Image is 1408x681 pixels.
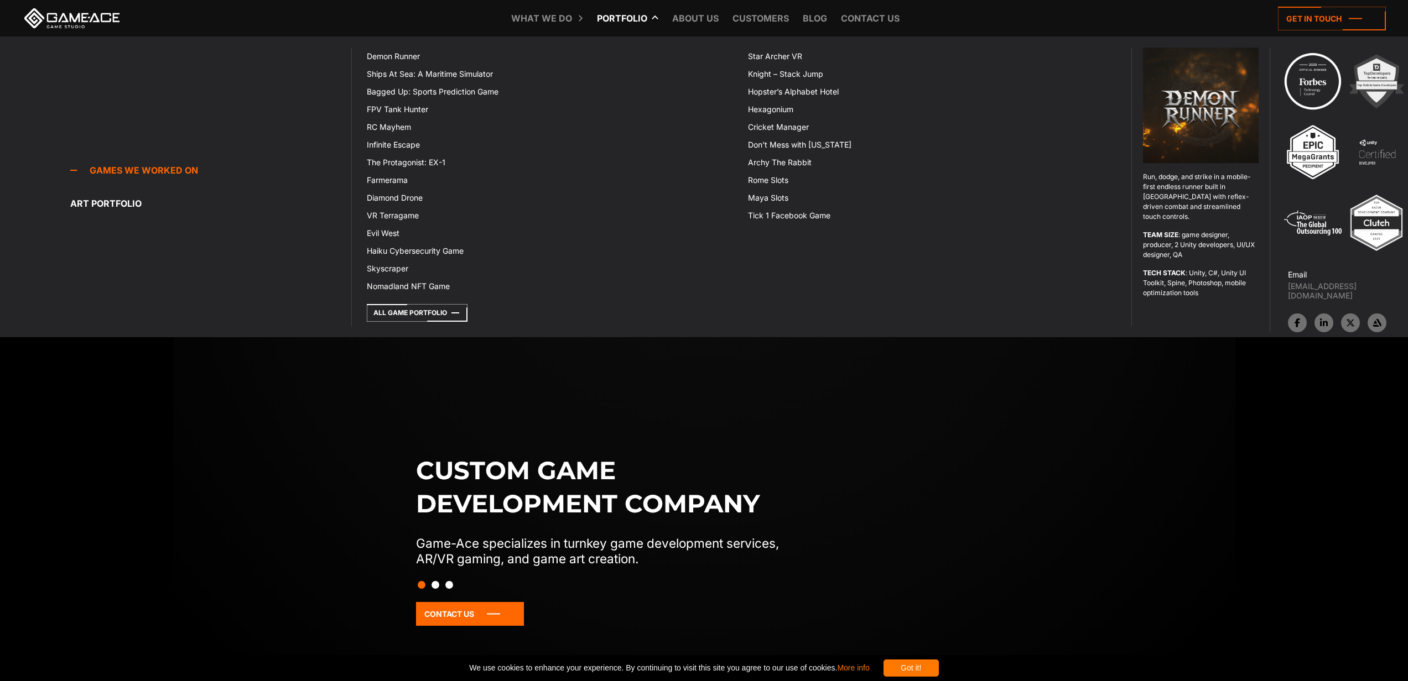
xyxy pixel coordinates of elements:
a: FPV Tank Hunter [360,101,741,118]
img: 5 [1282,192,1343,253]
a: Evil West [360,224,741,242]
a: RC Mayhem [360,118,741,136]
img: Top ar vr development company gaming 2025 game ace [1346,192,1407,253]
span: We use cookies to enhance your experience. By continuing to visit this site you agree to our use ... [469,659,869,677]
p: Game-Ace specializes in turnkey game development services, AR/VR gaming, and game art creation. [416,536,802,567]
button: Slide 2 [432,575,439,594]
img: 2 [1346,51,1407,112]
p: : Unity, C#, Unity UI Toolkit, Spine, Photoshop, mobile optimization tools [1143,268,1259,298]
p: : game designer, producer, 2 Unity developers, UI/UX designer, QA [1143,230,1259,260]
a: Star Archer VR [741,48,1123,65]
a: Don’t Mess with [US_STATE] [741,136,1123,154]
a: Cricket Manager [741,118,1123,136]
a: Diamond Drone [360,189,741,207]
a: Games we worked on [70,159,351,181]
a: Tick 1 Facebook Game [741,207,1123,224]
a: Skyscraper [360,260,741,277]
a: Art portfolio [70,192,351,214]
a: Demon Runner [360,48,741,65]
a: Haiku Cybersecurity Game [360,242,741,260]
img: 3 [1282,122,1343,182]
a: Rome Slots [741,171,1123,189]
img: Technology council badge program ace 2025 game ace [1282,51,1343,112]
a: The Protagonist: EX-1 [360,154,741,171]
a: Ships At Sea: A Maritime Simulator [360,65,741,83]
a: [EMAIL_ADDRESS][DOMAIN_NAME] [1288,281,1408,300]
button: Slide 1 [418,575,425,594]
a: More info [837,663,869,672]
a: All Game Portfolio [367,304,467,322]
strong: TEAM SIZE [1143,231,1178,239]
a: Contact Us [416,602,524,626]
a: Maya Slots [741,189,1123,207]
a: Farmerama [360,171,741,189]
a: Hopster’s Alphabet Hotel [741,83,1123,101]
img: 4 [1347,122,1407,182]
a: VR Terragame [360,207,741,224]
a: Knight – Stack Jump [741,65,1123,83]
a: Nomadland NFT Game [360,277,741,295]
a: Bagged Up: Sports Prediction Game [360,83,741,101]
strong: TECH STACK [1143,269,1186,277]
a: Get in touch [1278,7,1386,30]
img: Demon runner logo [1143,48,1259,163]
strong: Email [1288,270,1307,279]
a: Infinite Escape [360,136,741,154]
h1: Custom game development company [416,454,802,520]
p: Run, dodge, and strike in a mobile-first endless runner built in [GEOGRAPHIC_DATA] with reflex-dr... [1143,172,1259,222]
a: Archy The Rabbit [741,154,1123,171]
a: Hexagonium [741,101,1123,118]
div: Got it! [884,659,939,677]
button: Slide 3 [445,575,453,594]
